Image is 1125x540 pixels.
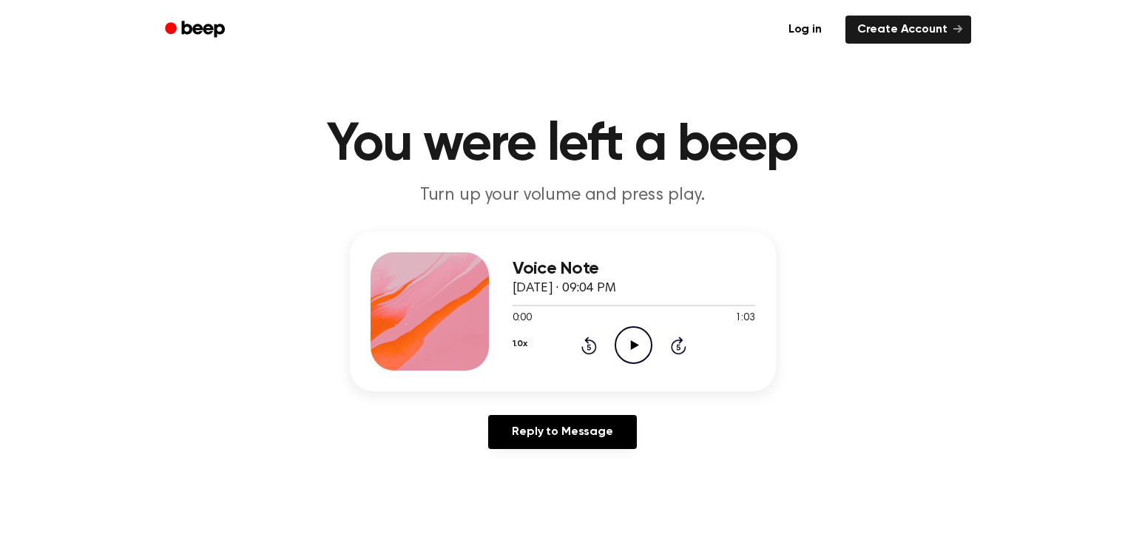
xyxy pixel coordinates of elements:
p: Turn up your volume and press play. [279,183,847,208]
a: Beep [155,16,238,44]
span: [DATE] · 09:04 PM [513,282,616,295]
a: Log in [774,13,837,47]
a: Reply to Message [488,415,636,449]
h3: Voice Note [513,259,755,279]
a: Create Account [845,16,971,44]
span: 0:00 [513,311,532,326]
button: 1.0x [513,331,527,357]
h1: You were left a beep [184,118,942,172]
span: 1:03 [735,311,754,326]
